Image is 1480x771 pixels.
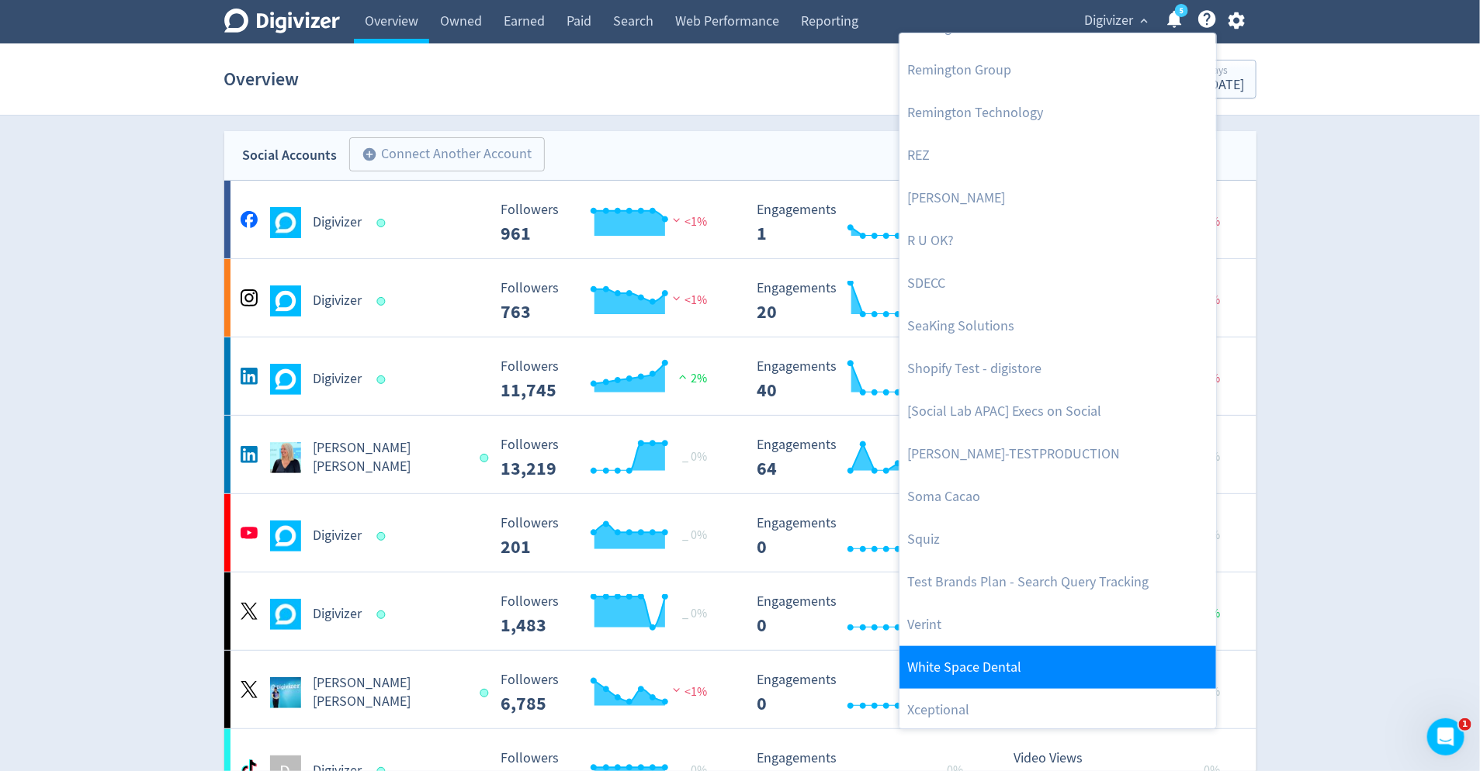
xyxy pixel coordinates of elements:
[899,92,1216,134] a: Remington Technology
[899,475,1216,518] a: Soma Cacao
[899,305,1216,347] a: SeaKing Solutions
[899,49,1216,92] a: Remington Group
[899,220,1216,262] a: R U OK?
[899,262,1216,305] a: SDECC
[899,134,1216,177] a: REZ
[899,433,1216,475] a: [PERSON_NAME]-TESTPRODUCTION
[899,689,1216,731] a: Xceptional
[899,390,1216,433] a: [Social Lab APAC] Execs on Social
[899,603,1216,646] a: Verint
[899,646,1216,689] a: White Space Dental
[1427,718,1464,755] iframe: Intercom live chat
[899,561,1216,603] a: Test Brands Plan - Search Query Tracking
[899,347,1216,390] a: Shopify Test - digistore
[899,177,1216,220] a: [PERSON_NAME]
[1459,718,1471,731] span: 1
[899,518,1216,561] a: Squiz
